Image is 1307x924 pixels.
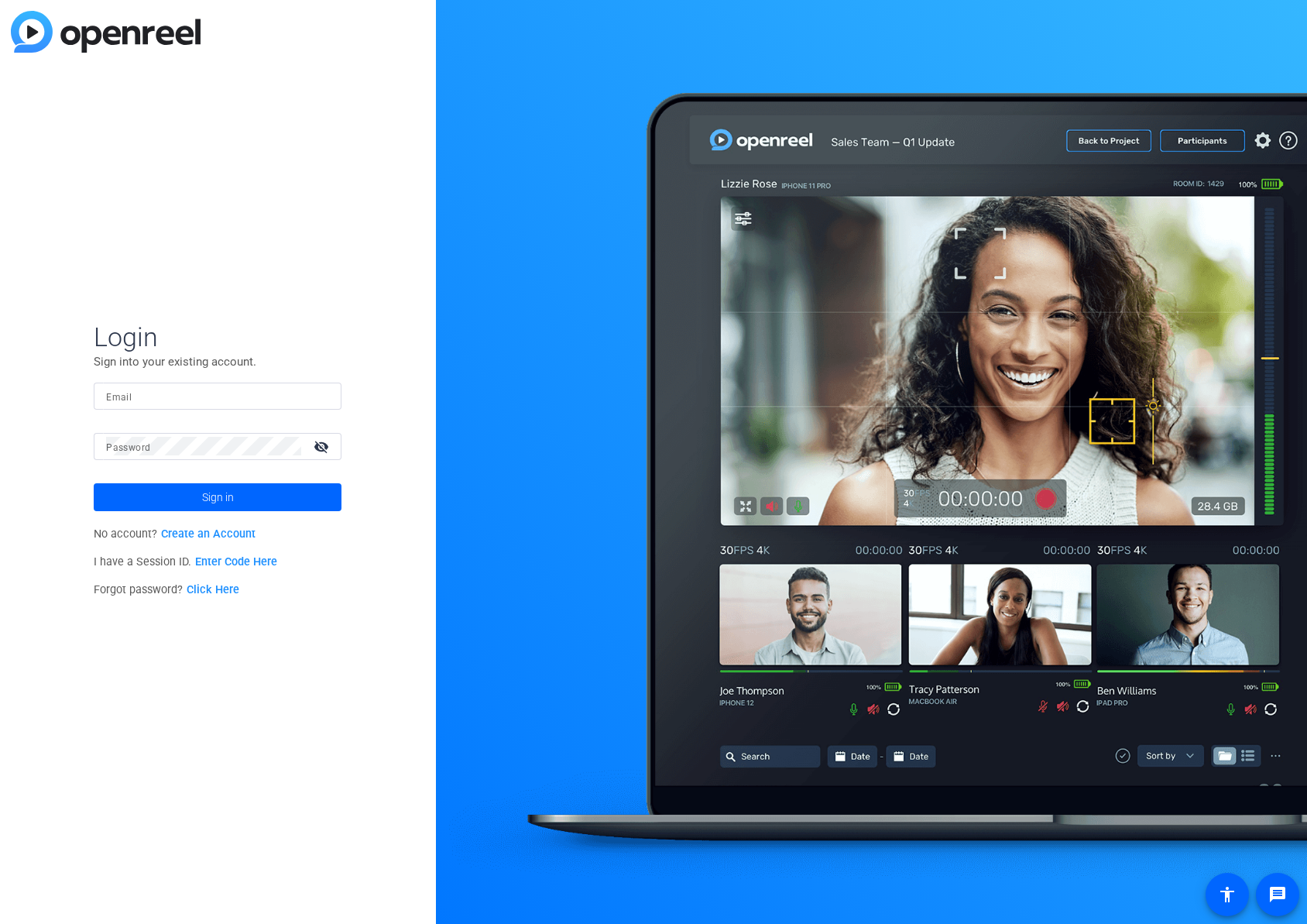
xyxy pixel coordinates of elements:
a: Create an Account [161,527,256,541]
mat-label: Password [106,442,150,453]
a: Click Here [187,583,239,596]
button: Sign in [94,483,341,511]
a: Enter Code Here [195,555,277,568]
p: Sign into your existing account. [94,353,341,370]
span: Sign in [202,478,234,517]
span: I have a Session ID. [94,555,277,568]
mat-label: Email [106,392,132,403]
mat-icon: visibility_off [304,435,341,458]
span: Login [94,321,341,353]
input: Enter Email Address [106,386,329,405]
img: blue-gradient.svg [11,11,201,53]
span: Forgot password? [94,583,239,596]
mat-icon: message [1268,885,1287,904]
span: No account? [94,527,256,541]
mat-icon: accessibility [1218,885,1237,904]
